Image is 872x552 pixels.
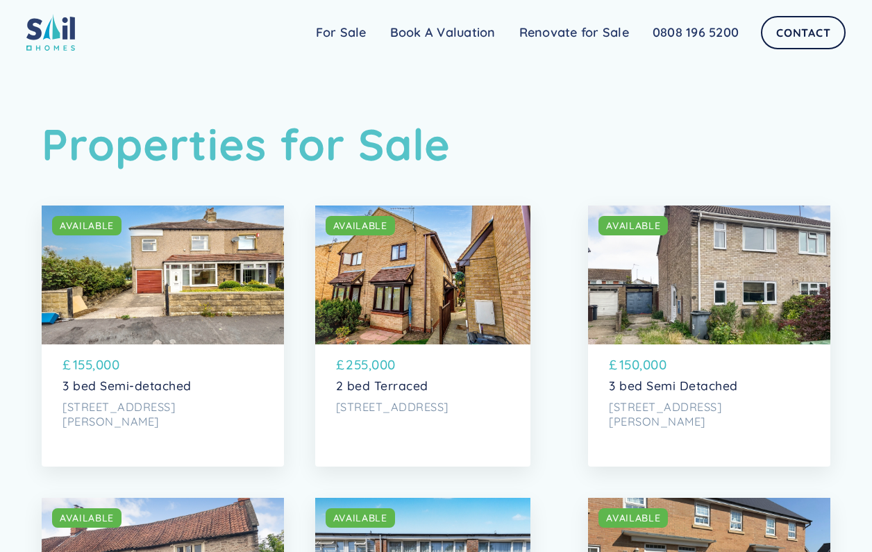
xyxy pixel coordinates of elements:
[60,219,114,233] div: AVAILABLE
[336,400,510,415] p: [STREET_ADDRESS]
[641,19,751,47] a: 0808 196 5200
[609,355,618,374] p: £
[508,19,641,47] a: Renovate for Sale
[26,14,75,51] img: sail home logo colored
[609,378,810,393] p: 3 bed Semi Detached
[62,400,263,429] p: [STREET_ADDRESS][PERSON_NAME]
[378,19,508,47] a: Book A Valuation
[346,355,396,374] p: 255,000
[761,16,846,49] a: Contact
[606,511,660,525] div: AVAILABLE
[62,355,72,374] p: £
[60,511,114,525] div: AVAILABLE
[606,219,660,233] div: AVAILABLE
[304,19,378,47] a: For Sale
[336,355,345,374] p: £
[619,355,667,374] p: 150,000
[336,378,510,393] p: 2 bed Terraced
[609,400,810,429] p: [STREET_ADDRESS][PERSON_NAME]
[42,206,284,467] a: AVAILABLE£155,0003 bed Semi-detached[STREET_ADDRESS][PERSON_NAME]
[333,511,387,525] div: AVAILABLE
[333,219,387,233] div: AVAILABLE
[315,206,530,467] a: AVAILABLE£255,0002 bed Terraced[STREET_ADDRESS]
[42,118,830,170] h1: Properties for Sale
[73,355,120,374] p: 155,000
[62,378,263,393] p: 3 bed Semi-detached
[588,206,830,467] a: AVAILABLE£150,0003 bed Semi Detached[STREET_ADDRESS][PERSON_NAME]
